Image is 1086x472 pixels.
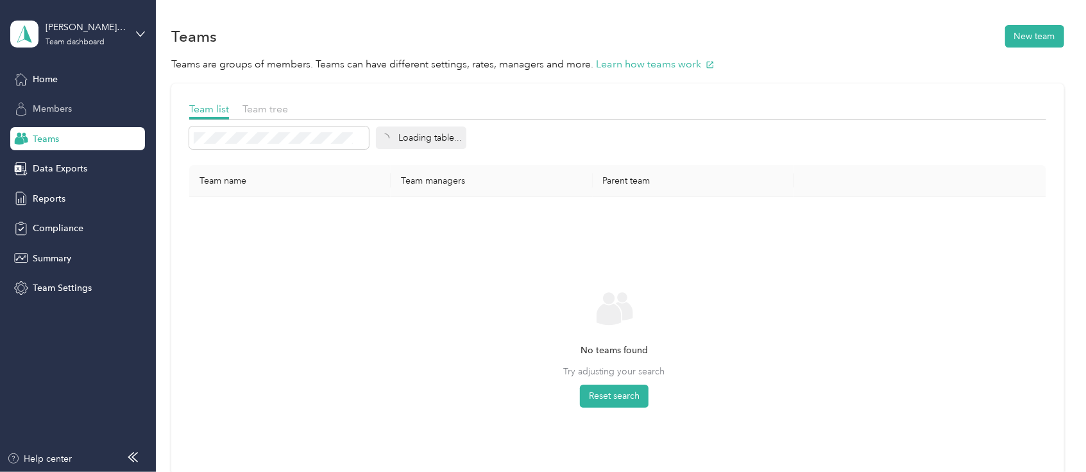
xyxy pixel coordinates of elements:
[376,127,466,149] div: Loading table...
[171,30,217,43] h1: Teams
[33,132,59,146] span: Teams
[1014,400,1086,472] iframe: Everlance-gr Chat Button Frame
[7,452,72,466] button: Help center
[46,21,126,34] div: [PERSON_NAME] Team
[33,222,83,235] span: Compliance
[46,39,105,46] div: Team dashboard
[33,73,58,86] span: Home
[1005,25,1064,48] button: New team
[564,365,665,378] span: Try adjusting your search
[33,281,92,295] span: Team Settings
[596,57,715,73] button: Learn how teams work
[33,162,87,175] span: Data Exports
[33,192,65,205] span: Reports
[189,103,229,115] span: Team list
[593,165,794,197] th: Parent team
[171,57,1064,73] p: Teams are groups of members. Teams can have different settings, rates, managers and more.
[242,103,288,115] span: Team tree
[33,102,72,116] span: Members
[189,165,391,197] th: Team name
[391,165,592,197] th: Team managers
[581,344,648,358] span: No teams found
[580,385,649,408] button: Reset search
[33,252,71,265] span: Summary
